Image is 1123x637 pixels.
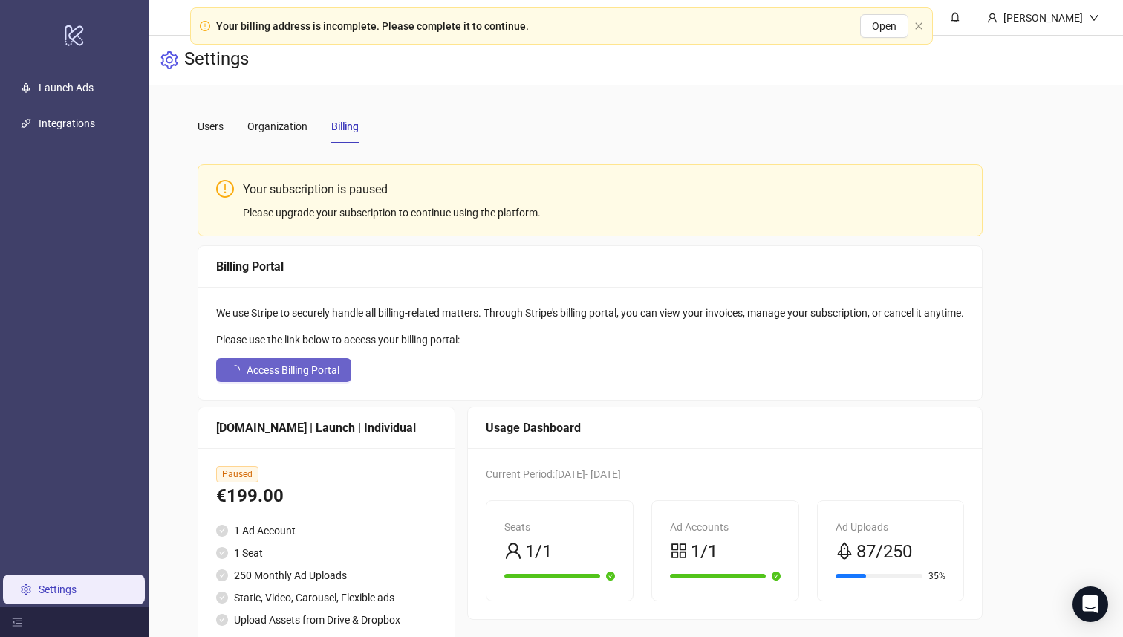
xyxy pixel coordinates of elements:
span: check-circle [216,569,228,581]
span: user [987,13,997,23]
div: Your billing address is incomplete. Please complete it to continue. [216,18,529,34]
div: Billing [331,118,359,135]
div: [DOMAIN_NAME] | Launch | Individual [216,418,437,437]
span: close [914,22,923,30]
span: setting [160,51,178,69]
span: check-circle [772,572,781,581]
div: €199.00 [216,482,437,511]
span: rocket [836,542,853,560]
div: [PERSON_NAME] [997,10,1089,26]
button: Open [860,14,908,38]
a: Integrations [39,118,95,130]
span: exclamation-circle [200,21,210,31]
span: check-circle [216,614,228,626]
div: Please use the link below to access your billing portal: [216,332,964,348]
div: Users [198,118,224,135]
div: Your subscription is paused [243,180,964,198]
span: check-circle [216,592,228,604]
button: Access Billing Portal [216,358,351,382]
button: close [914,22,923,31]
span: 35% [928,572,945,581]
span: 87/250 [856,538,912,566]
div: Ad Uploads [836,519,946,535]
span: down [1089,13,1099,23]
span: bell [950,12,960,22]
span: Paused [216,466,258,482]
li: 1 Seat [216,545,437,561]
span: check-circle [216,547,228,559]
div: We use Stripe to securely handle all billing-related matters. Through Stripe's billing portal, yo... [216,305,964,321]
li: Upload Assets from Drive & Dropbox [216,612,437,628]
span: exclamation-circle [216,180,234,198]
span: loading [230,365,240,375]
div: Organization [247,118,307,135]
span: 1/1 [691,538,717,566]
span: menu-fold [12,617,22,627]
div: Ad Accounts [670,519,781,535]
div: Billing Portal [216,257,964,276]
li: 250 Monthly Ad Uploads [216,567,437,583]
span: 1/1 [525,538,552,566]
span: appstore [670,542,688,560]
span: user [504,542,522,560]
h3: Settings [184,48,249,73]
span: Access Billing Portal [247,364,339,376]
span: Current Period: [DATE] - [DATE] [486,468,621,480]
div: Open Intercom Messenger [1072,586,1108,622]
span: check-circle [606,572,615,581]
li: 1 Ad Account [216,523,437,539]
li: Static, Video, Carousel, Flexible ads [216,589,437,606]
a: Settings [39,583,77,595]
span: check-circle [216,525,228,537]
a: Launch Ads [39,83,94,94]
div: Please upgrade your subscription to continue using the platform. [243,204,964,221]
span: Open [872,20,896,32]
div: Usage Dashboard [486,418,964,437]
div: Seats [504,519,615,535]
